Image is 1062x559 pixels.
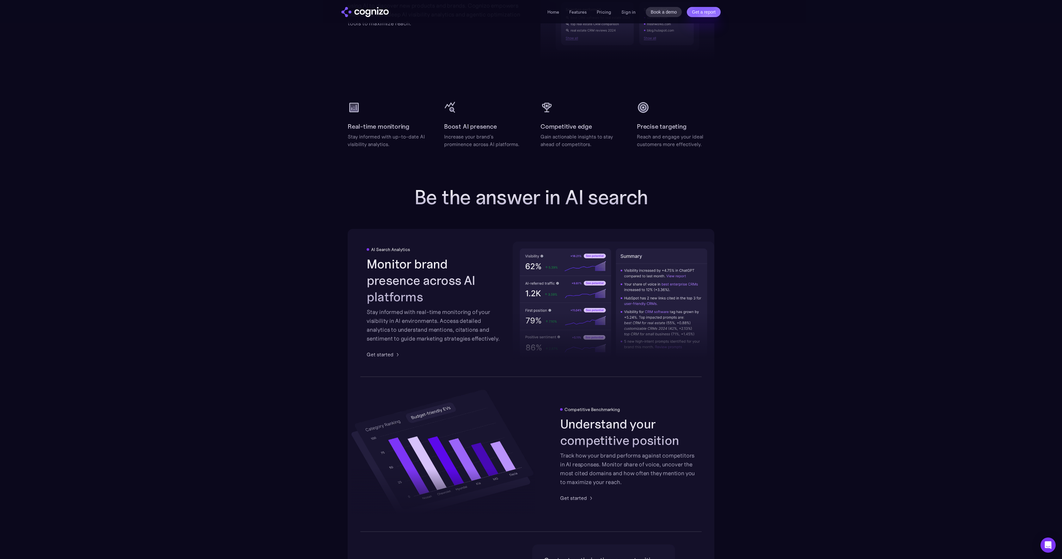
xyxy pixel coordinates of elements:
h2: Understand your competitive position [560,416,695,449]
a: Book a demo [646,7,682,17]
img: query stats icon [444,101,457,114]
img: cup icon [540,101,553,114]
h2: Precise targeting [637,121,687,132]
div: Increase your brand's prominence across AI platforms. [444,133,522,148]
h2: Monitor brand presence across AI platforms [367,256,502,305]
div: Get started [560,494,587,502]
a: Sign in [621,8,636,16]
a: Pricing [597,9,611,15]
div: Track how your brand performs against competitors in AI responses. Monitor share of voice, uncove... [560,451,695,487]
a: Home [547,9,559,15]
a: Get started [560,494,595,502]
h2: Real-time monitoring [348,121,409,132]
div: Reach and engage your ideal customers more effectively. [637,133,714,148]
h2: Be the answer in AI search [405,186,657,209]
a: Get started [367,351,401,358]
a: Features [569,9,587,15]
img: AI visibility metrics performance insights [513,242,714,364]
img: target icon [637,101,650,114]
div: Stay informed with up-to-date AI visibility analytics. [348,133,425,148]
h2: Competitive edge [540,121,592,132]
a: Get a report [687,7,721,17]
div: Open Intercom Messenger [1041,537,1056,553]
div: Gain actionable insights to stay ahead of competitors. [540,133,618,148]
h2: Boost AI presence [444,121,497,132]
div: AI Search Analytics [371,247,410,252]
a: home [341,7,389,17]
div: Stay informed with real-time monitoring of your visibility in AI environments. Access detailed an... [367,308,502,343]
img: analytics icon [348,101,360,114]
div: Competitive Benchmarking [565,407,620,412]
div: Get started [367,351,394,358]
img: cognizo logo [341,7,389,17]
